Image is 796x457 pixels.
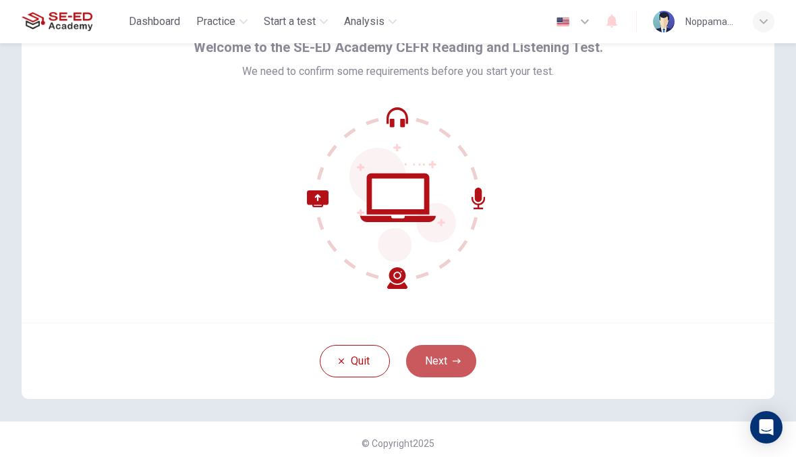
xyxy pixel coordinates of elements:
button: Next [406,345,476,377]
button: Quit [320,345,390,377]
button: Analysis [339,9,402,34]
span: Start a test [264,14,316,30]
img: SE-ED Academy logo [22,8,92,35]
span: We need to confirm some requirements before you start your test. [242,63,554,80]
button: Start a test [258,9,333,34]
span: © Copyright 2025 [362,438,434,449]
button: Dashboard [123,9,186,34]
div: Open Intercom Messenger [750,411,783,443]
span: Practice [196,14,235,30]
img: en [555,17,571,27]
span: Welcome to the SE-ED Academy CEFR Reading and Listening Test. [194,36,603,58]
div: Noppamas Saenphaisarn [685,14,737,30]
span: Analysis [344,14,385,30]
span: Dashboard [129,14,180,30]
a: SE-ED Academy logo [22,8,123,35]
img: Profile picture [653,11,675,32]
button: Practice [191,9,253,34]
